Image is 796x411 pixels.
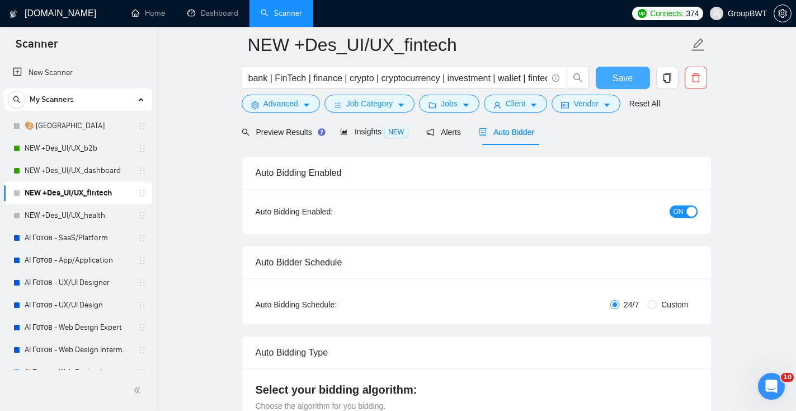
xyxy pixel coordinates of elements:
[242,128,249,136] span: search
[263,97,298,110] span: Advanced
[758,373,785,400] iframe: Intercom live chat
[462,101,470,109] span: caret-down
[4,62,152,84] li: New Scanner
[334,101,342,109] span: bars
[138,233,147,242] span: holder
[552,74,559,82] span: info-circle
[8,96,25,104] span: search
[248,71,547,85] input: Search Freelance Jobs...
[25,227,131,249] a: AI Готов - SaaS/Platform
[774,4,792,22] button: setting
[25,137,131,160] a: NEW +Des_UI/UX_b2b
[686,7,699,20] span: 374
[428,101,436,109] span: folder
[673,205,684,218] span: ON
[781,373,794,382] span: 10
[713,10,720,17] span: user
[567,67,589,89] button: search
[138,122,147,130] span: holder
[346,97,393,110] span: Job Category
[561,101,569,109] span: idcard
[25,115,131,137] a: 🎨 [GEOGRAPHIC_DATA]
[657,298,693,311] span: Custom
[138,256,147,265] span: holder
[774,9,792,18] a: setting
[25,294,131,316] a: AI Готов - UX/UI Design
[303,101,310,109] span: caret-down
[131,8,165,18] a: homeHome
[685,67,707,89] button: delete
[484,95,548,113] button: userClientcaret-down
[8,91,26,109] button: search
[25,182,131,204] a: NEW +Des_UI/UX_fintech
[685,73,706,83] span: delete
[138,301,147,310] span: holder
[13,62,143,84] a: New Scanner
[25,316,131,339] a: AI Готов - Web Design Expert
[384,126,408,138] span: NEW
[138,368,147,377] span: holder
[426,128,461,137] span: Alerts
[629,97,660,110] a: Reset All
[613,71,633,85] span: Save
[138,189,147,198] span: holder
[248,31,689,59] input: Scanner name...
[596,67,650,89] button: Save
[506,97,526,110] span: Client
[25,160,131,182] a: NEW +Des_UI/UX_dashboard
[251,101,259,109] span: setting
[133,385,144,396] span: double-left
[7,36,67,59] span: Scanner
[25,204,131,227] a: NEW +Des_UI/UX_health
[138,323,147,332] span: holder
[256,205,403,218] div: Auto Bidding Enabled:
[138,345,147,354] span: holder
[25,339,131,361] a: AI Готов - Web Design Intermediate минус Developer
[261,8,302,18] a: searchScanner
[256,337,698,368] div: Auto Bidding Type
[619,298,643,311] span: 24/7
[138,166,147,175] span: holder
[567,73,588,83] span: search
[638,9,647,18] img: upwork-logo.png
[774,9,791,18] span: setting
[256,246,698,278] div: Auto Bidder Schedule
[324,95,415,113] button: barsJob Categorycaret-down
[256,382,698,398] h4: Select your bidding algorithm:
[138,278,147,287] span: holder
[603,101,611,109] span: caret-down
[340,127,408,136] span: Insights
[138,144,147,153] span: holder
[25,249,131,272] a: AI Готов - App/Application
[256,157,698,189] div: Auto Bidding Enabled
[187,8,238,18] a: dashboardDashboard
[441,97,458,110] span: Jobs
[25,361,131,384] a: AI Готов - Web Design Intermediate минус Development
[317,127,327,137] div: Tooltip anchor
[552,95,620,113] button: idcardVendorcaret-down
[419,95,479,113] button: folderJobscaret-down
[30,88,74,111] span: My Scanners
[530,101,538,109] span: caret-down
[25,272,131,294] a: AI Готов - UX/UI Designer
[657,73,678,83] span: copy
[426,128,434,136] span: notification
[256,298,403,311] div: Auto Bidding Schedule:
[242,128,322,137] span: Preview Results
[691,38,705,52] span: edit
[650,7,684,20] span: Connects:
[138,211,147,220] span: holder
[573,97,598,110] span: Vendor
[397,101,405,109] span: caret-down
[242,95,320,113] button: settingAdvancedcaret-down
[479,128,534,137] span: Auto Bidder
[479,128,487,136] span: robot
[340,128,348,136] span: area-chart
[10,5,17,23] img: logo
[656,67,679,89] button: copy
[493,101,501,109] span: user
